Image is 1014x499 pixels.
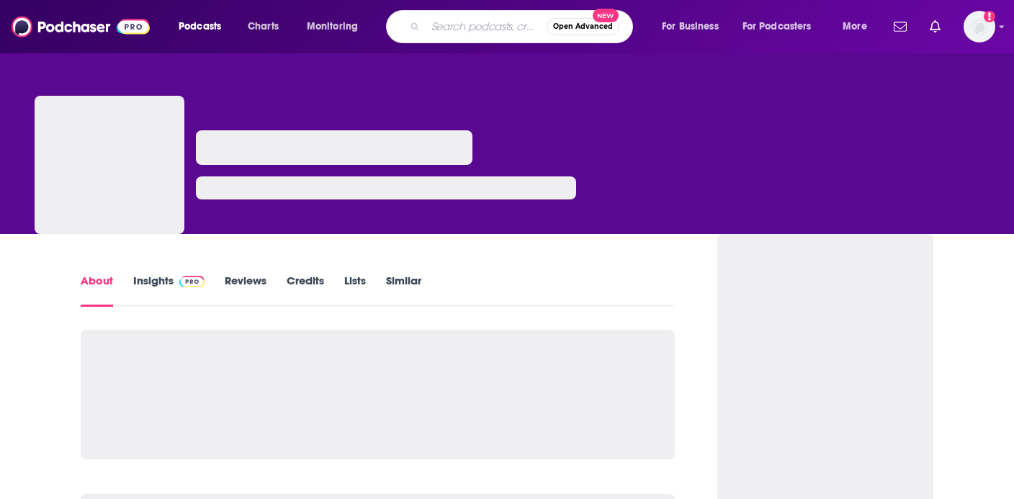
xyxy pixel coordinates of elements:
span: Open Advanced [553,23,613,30]
button: Open AdvancedNew [547,18,619,35]
a: Show notifications dropdown [888,14,912,39]
a: Reviews [225,274,266,307]
button: open menu [833,15,885,38]
a: About [81,274,113,307]
button: open menu [733,15,833,38]
img: Podchaser - Follow, Share and Rate Podcasts [12,13,150,40]
span: Monitoring [307,17,358,37]
span: More [843,17,867,37]
span: New [593,9,619,22]
div: Search podcasts, credits, & more... [400,10,647,43]
span: Logged in as antonettefrontgate [964,11,995,42]
a: Charts [238,15,287,38]
input: Search podcasts, credits, & more... [426,15,547,38]
a: Show notifications dropdown [924,14,946,39]
span: Podcasts [179,17,221,37]
a: Similar [386,274,421,307]
img: User Profile [964,11,995,42]
a: Lists [344,274,366,307]
span: For Business [662,17,719,37]
span: Charts [248,17,279,37]
span: For Podcasters [742,17,812,37]
svg: Add a profile image [984,11,995,22]
a: InsightsPodchaser Pro [133,274,205,307]
button: open menu [652,15,737,38]
img: Podchaser Pro [179,276,205,287]
button: open menu [297,15,377,38]
a: Credits [287,274,324,307]
button: Show profile menu [964,11,995,42]
button: open menu [169,15,240,38]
